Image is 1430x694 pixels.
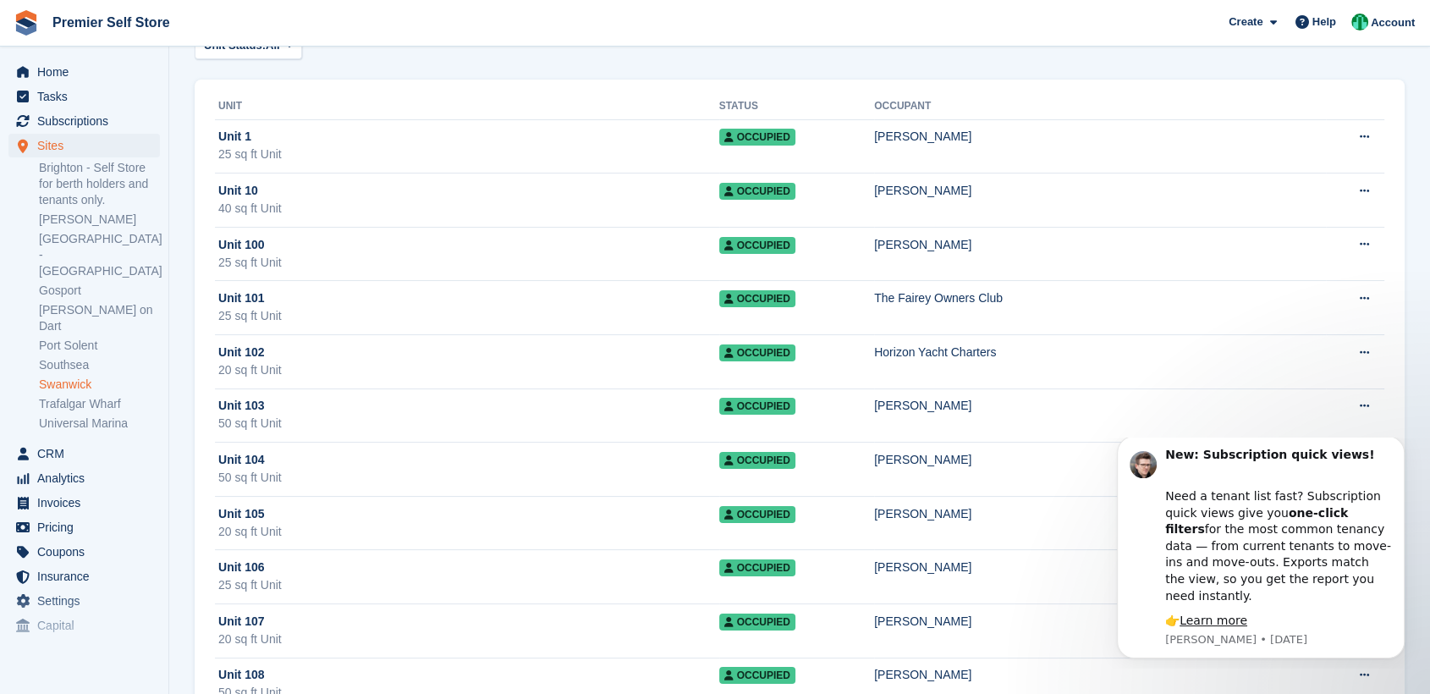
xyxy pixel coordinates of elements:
div: Horizon Yacht Charters [874,344,1326,361]
span: Invoices [37,491,139,515]
a: menu [8,442,160,465]
a: Port Solent [39,338,160,354]
a: menu [8,589,160,613]
a: Trafalgar Wharf [39,396,160,412]
th: Unit [215,93,719,120]
img: Profile image for Steven [38,14,65,41]
a: Gosport [39,283,160,299]
span: Occupied [719,344,795,361]
span: Unit 104 [218,451,264,469]
span: Unit 102 [218,344,264,361]
div: Message content [74,9,300,192]
a: [PERSON_NAME] on Dart [39,302,160,334]
span: CRM [37,442,139,465]
div: Need a tenant list fast? Subscription quick views give you for the most common tenancy data — fro... [74,34,300,167]
span: Unit 106 [218,559,264,576]
a: Universal Marina [39,416,160,432]
div: [PERSON_NAME] [874,236,1326,254]
div: 50 sq ft Unit [218,469,719,487]
div: 20 sq ft Unit [218,523,719,541]
div: 25 sq ft Unit [218,307,719,325]
span: Home [37,60,139,84]
span: Unit 1 [218,128,251,146]
span: Unit 101 [218,289,264,307]
span: Pricing [37,515,139,539]
p: Message from Steven, sent 1w ago [74,195,300,210]
span: Analytics [37,466,139,490]
div: [PERSON_NAME] [874,613,1326,631]
span: Unit 10 [218,182,258,200]
span: Occupied [719,506,795,523]
div: 20 sq ft Unit [218,361,719,379]
div: 25 sq ft Unit [218,254,719,272]
a: menu [8,109,160,133]
th: Status [719,93,875,120]
div: [PERSON_NAME] [874,666,1326,684]
a: Swanwick [39,377,160,393]
div: [PERSON_NAME] [874,182,1326,200]
span: Insurance [37,565,139,588]
a: [GEOGRAPHIC_DATA] - [GEOGRAPHIC_DATA] [39,231,160,279]
a: [PERSON_NAME] [39,212,160,228]
div: [PERSON_NAME] [874,559,1326,576]
div: 👉 [74,175,300,192]
span: Occupied [719,237,795,254]
img: stora-icon-8386f47178a22dfd0bd8f6a31ec36ba5ce8667c1dd55bd0f319d3a0aa187defe.svg [14,10,39,36]
span: Occupied [719,183,795,200]
span: Occupied [719,129,795,146]
div: [PERSON_NAME] [874,451,1326,469]
div: 20 sq ft Unit [218,631,719,648]
span: Occupied [719,290,795,307]
div: 25 sq ft Unit [218,146,719,163]
a: menu [8,565,160,588]
iframe: Intercom notifications message [1092,438,1430,669]
span: Unit 105 [218,505,264,523]
a: menu [8,85,160,108]
div: 25 sq ft Unit [218,576,719,594]
a: Brighton - Self Store for berth holders and tenants only. [39,160,160,208]
a: menu [8,491,160,515]
span: Occupied [719,559,795,576]
span: Create [1229,14,1262,30]
span: Coupons [37,540,139,564]
a: menu [8,134,160,157]
span: Settings [37,589,139,613]
a: Southsea [39,357,160,373]
a: Learn more [88,176,156,190]
img: Peter Pring [1351,14,1368,30]
span: Unit 100 [218,236,264,254]
span: Occupied [719,614,795,631]
span: Unit 108 [218,666,264,684]
span: Tasks [37,85,139,108]
b: New: Subscription quick views! [74,10,283,24]
div: [PERSON_NAME] [874,128,1326,146]
span: Subscriptions [37,109,139,133]
div: [PERSON_NAME] [874,505,1326,523]
a: menu [8,515,160,539]
span: Occupied [719,667,795,684]
div: [PERSON_NAME] [874,397,1326,415]
span: Unit 107 [218,613,264,631]
a: menu [8,466,160,490]
a: menu [8,614,160,637]
a: menu [8,540,160,564]
th: Occupant [874,93,1326,120]
span: Unit 103 [218,397,264,415]
span: Storefront [15,652,168,669]
span: Occupied [719,398,795,415]
span: Occupied [719,452,795,469]
span: Account [1371,14,1415,31]
span: Capital [37,614,139,637]
span: Help [1312,14,1336,30]
div: 40 sq ft Unit [218,200,719,218]
a: Premier Self Store [46,8,177,36]
a: menu [8,60,160,84]
span: Sites [37,134,139,157]
div: 50 sq ft Unit [218,415,719,432]
div: The Fairey Owners Club [874,289,1326,307]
